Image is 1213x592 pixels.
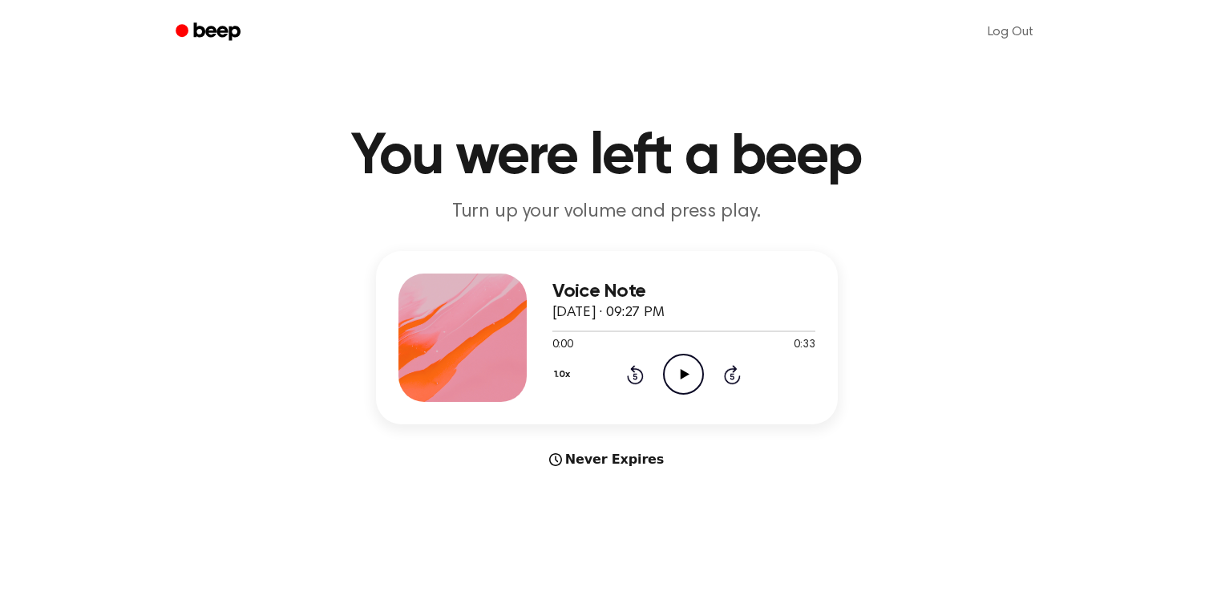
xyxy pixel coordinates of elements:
[164,17,255,48] a: Beep
[552,337,573,354] span: 0:00
[552,281,815,302] h3: Voice Note
[299,199,915,225] p: Turn up your volume and press play.
[794,337,815,354] span: 0:33
[972,13,1049,51] a: Log Out
[552,361,576,388] button: 1.0x
[376,450,838,469] div: Never Expires
[552,306,665,320] span: [DATE] · 09:27 PM
[196,128,1017,186] h1: You were left a beep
